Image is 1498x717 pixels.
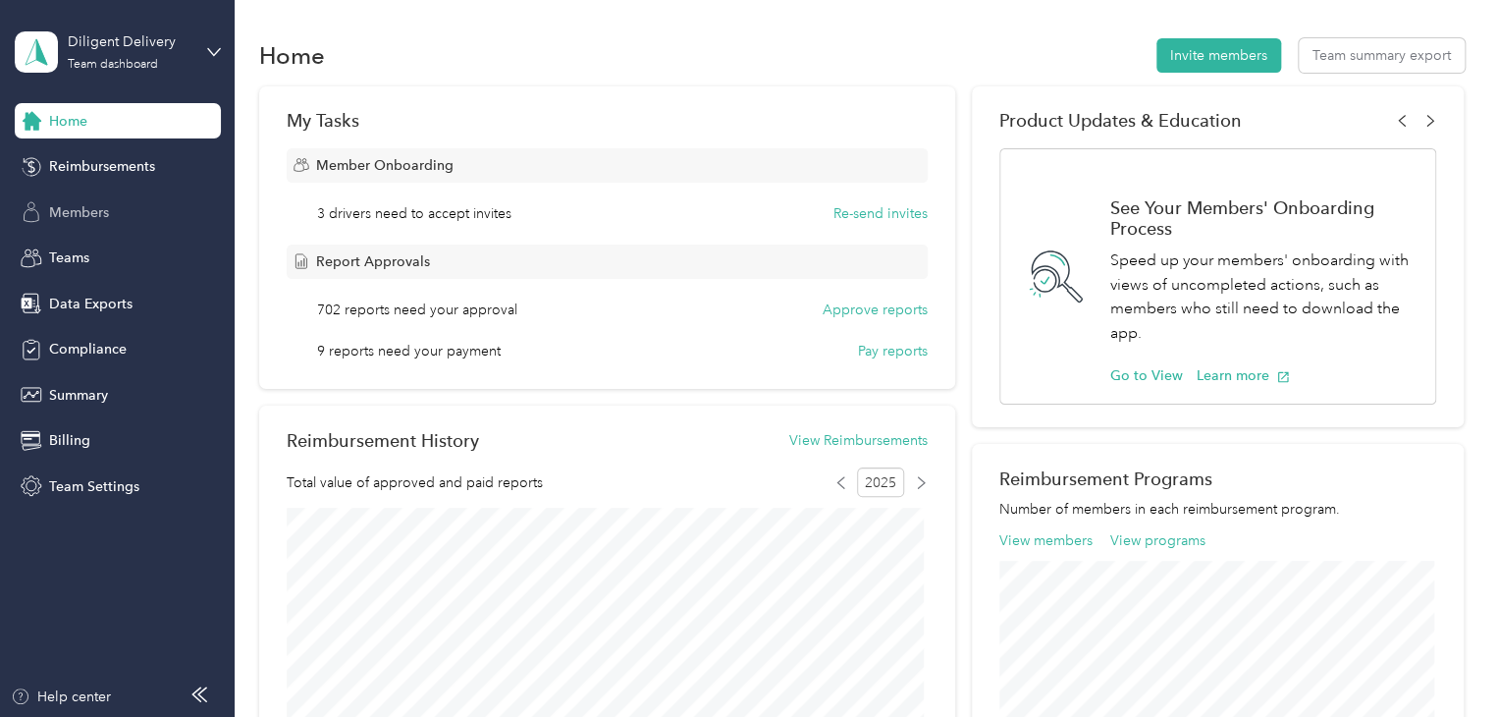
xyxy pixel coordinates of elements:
[49,476,139,497] span: Team Settings
[316,155,454,176] span: Member Onboarding
[1299,38,1465,73] button: Team summary export
[1110,248,1415,345] p: Speed up your members' onboarding with views of uncompleted actions, such as members who still ne...
[1110,197,1415,239] h1: See Your Members' Onboarding Process
[49,156,155,177] span: Reimbursements
[49,202,109,223] span: Members
[68,31,190,52] div: Diligent Delivery
[823,300,928,320] button: Approve reports
[833,203,928,224] button: Re-send invites
[999,499,1436,520] p: Number of members in each reimbursement program.
[316,251,430,272] span: Report Approvals
[317,203,511,224] span: 3 drivers need to accept invites
[49,430,90,451] span: Billing
[287,430,479,451] h2: Reimbursement History
[49,111,87,132] span: Home
[857,468,904,497] span: 2025
[49,248,89,268] span: Teams
[999,530,1093,551] button: View members
[789,430,928,451] button: View Reimbursements
[999,469,1436,489] h2: Reimbursement Programs
[49,339,127,359] span: Compliance
[287,110,928,131] div: My Tasks
[858,341,928,361] button: Pay reports
[1110,530,1205,551] button: View programs
[317,300,517,320] span: 702 reports need your approval
[1156,38,1281,73] button: Invite members
[1197,365,1290,386] button: Learn more
[259,45,325,66] h1: Home
[68,59,158,71] div: Team dashboard
[49,385,108,406] span: Summary
[999,110,1242,131] span: Product Updates & Education
[317,341,501,361] span: 9 reports need your payment
[49,294,133,314] span: Data Exports
[11,687,111,707] button: Help center
[1110,365,1183,386] button: Go to View
[1388,607,1498,717] iframe: Everlance-gr Chat Button Frame
[287,472,543,493] span: Total value of approved and paid reports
